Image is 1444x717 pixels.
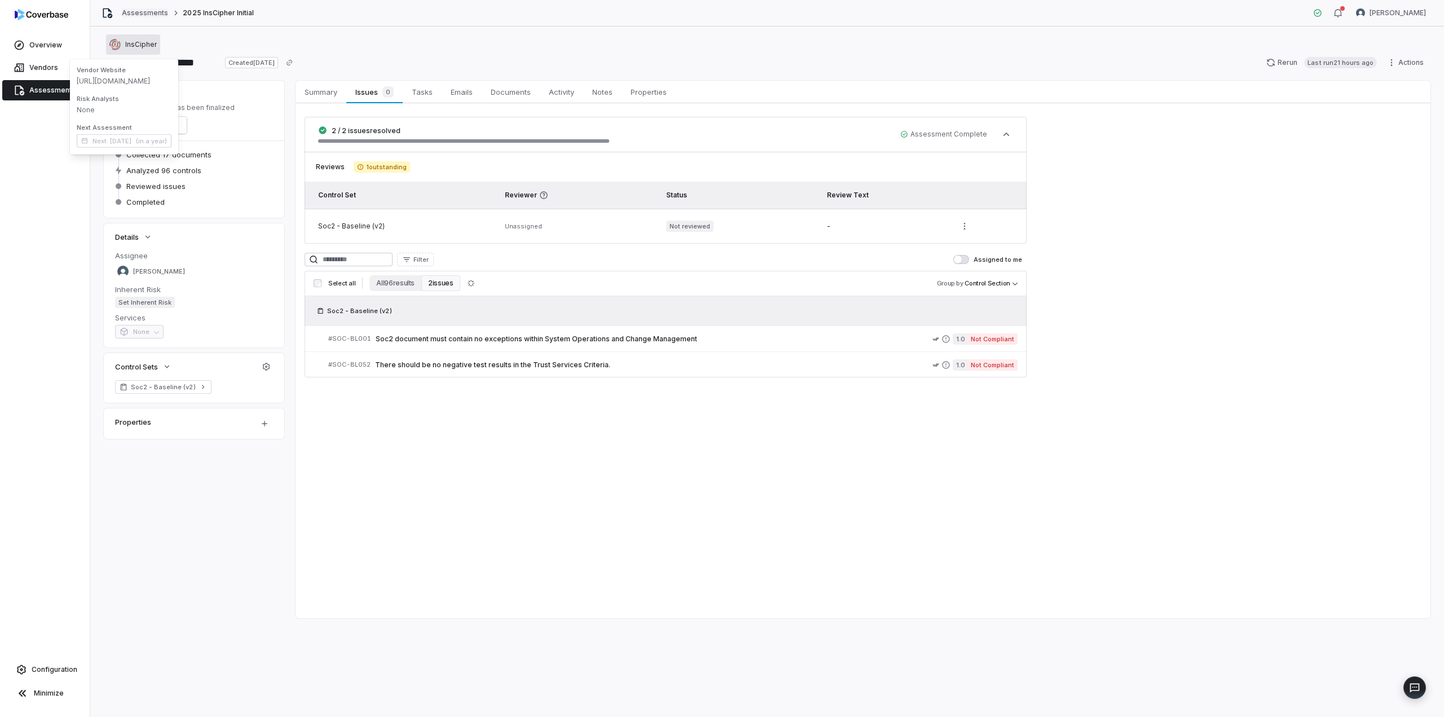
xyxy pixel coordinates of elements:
span: Filter [413,256,429,264]
button: https://inscipher.com/InsCipher [106,34,160,55]
span: 0 [382,86,394,98]
label: Assigned to me [953,255,1022,264]
span: Soc2 - Baseline (v2) [131,382,196,392]
img: logo-D7KZi-bG.svg [15,9,68,20]
span: Group by [937,279,963,287]
a: Assessments [2,80,87,100]
button: All 96 results [369,275,421,291]
span: Set Inherent Risk [115,297,175,308]
span: 2025 InsCipher Initial [183,8,254,17]
span: Completed [126,197,165,207]
div: Soc2 - Baseline (v2) [318,222,491,231]
a: Soc2 - Baseline (v2) [115,380,212,394]
span: InsCipher [125,40,157,49]
span: Reviewed issues [126,181,186,191]
span: Minimize [34,689,64,698]
span: Summary [300,85,342,99]
input: Select all [314,279,322,287]
button: RerunLast run21 hours ago [1260,54,1384,71]
button: Shaun Angley avatar[PERSON_NAME] [1349,5,1433,21]
button: Control Sets [112,357,175,377]
span: Created [DATE] [225,57,278,68]
span: # SOC-BL052 [328,360,371,369]
a: Configuration [5,659,85,680]
span: Not Compliant [967,359,1018,371]
span: Risk Analysts [77,95,171,103]
a: Assessments [122,8,168,17]
span: Assessment Complete [900,130,987,139]
a: #SOC-BL001Soc2 document must contain no exceptions within System Operations and Change Management... [328,326,1018,351]
span: Select all [328,279,355,288]
span: Issues [351,84,398,100]
button: Assigned to me [953,255,969,264]
span: Configuration [32,665,77,674]
a: Overview [2,35,87,55]
span: Unassigned [505,222,542,230]
dt: Inherent Risk [115,284,273,294]
span: 2 / 2 issues resolved [332,126,400,135]
span: [URL][DOMAIN_NAME] [77,77,171,86]
span: # SOC-BL001 [328,335,371,343]
span: [PERSON_NAME] [1370,8,1426,17]
span: Collected 17 documents [126,149,212,160]
span: Vendor Website [77,66,171,74]
span: Reviews [316,162,345,171]
span: Assessments [29,86,76,95]
span: Analyzed 96 controls [126,165,201,175]
span: Notes [588,85,617,99]
span: Overview [29,41,62,50]
span: Activity [544,85,579,99]
span: Reviewer [505,191,653,200]
span: 1.0 [953,359,967,371]
span: [PERSON_NAME] [133,267,185,276]
span: Not reviewed [666,221,714,232]
span: Review Text [827,191,869,199]
div: - [827,222,943,231]
span: 1 outstanding [354,161,410,173]
img: Shaun Angley avatar [117,266,129,277]
span: None [77,105,171,115]
span: Last run 21 hours ago [1304,57,1377,68]
span: Next Assessment [77,124,171,132]
button: Actions [1384,54,1430,71]
dt: Services [115,313,273,323]
span: Status [666,191,687,199]
button: Filter [397,253,434,266]
span: Control Set [318,191,356,199]
span: Vendors [29,63,58,72]
span: 1.0 [953,333,967,345]
button: Details [112,227,156,247]
span: Details [115,232,139,242]
span: Properties [626,85,671,99]
span: There should be no negative test results in the Trust Services Criteria. [375,360,932,370]
span: Soc2 document must contain no exceptions within System Operations and Change Management [376,335,932,344]
span: Documents [486,85,535,99]
a: Vendors [2,58,87,78]
span: Control Sets [115,362,158,372]
span: Soc2 - Baseline (v2) [327,306,392,315]
span: Tasks [407,85,437,99]
span: Not Compliant [967,333,1018,345]
img: Shaun Angley avatar [1356,8,1365,17]
button: Minimize [5,682,85,705]
a: #SOC-BL052There should be no negative test results in the Trust Services Criteria.1.0Not Compliant [328,352,1018,377]
span: Emails [446,85,477,99]
button: Copy link [279,52,300,73]
dt: Assignee [115,250,273,261]
button: 2 issues [421,275,460,291]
